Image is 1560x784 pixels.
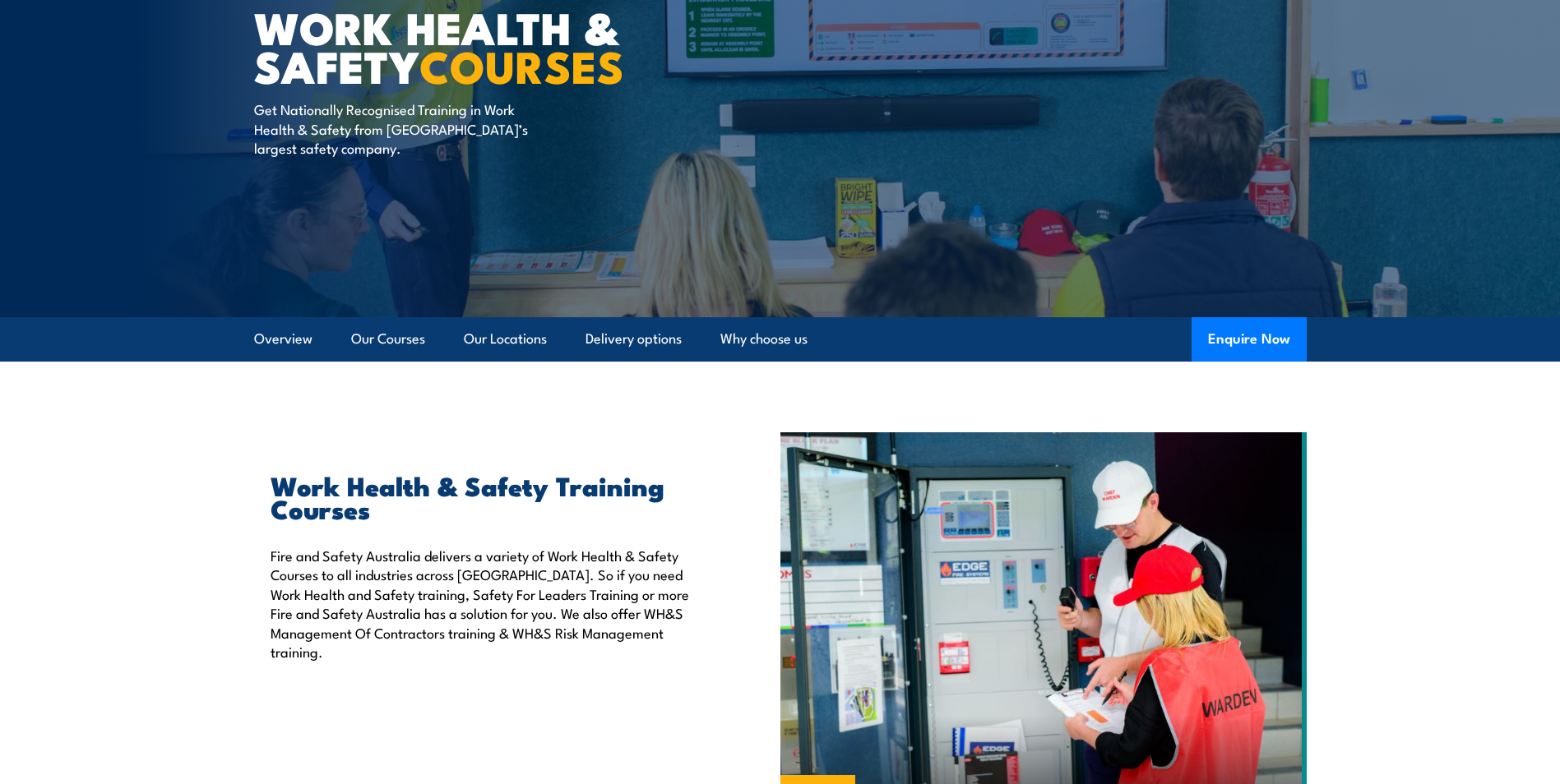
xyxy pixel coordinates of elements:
strong: COURSES [419,30,624,99]
h1: Work Health & Safety [254,7,660,84]
p: Get Nationally Recognised Training in Work Health & Safety from [GEOGRAPHIC_DATA]’s largest safet... [254,99,554,157]
a: Delivery options [586,317,682,361]
h2: Work Health & Safety Training Courses [271,473,705,519]
a: Our Locations [464,317,547,361]
a: Our Courses [351,317,425,361]
p: Fire and Safety Australia delivers a variety of Work Health & Safety Courses to all industries ac... [271,546,705,661]
a: Why choose us [720,317,808,361]
button: Enquire Now [1192,317,1307,362]
a: Overview [254,317,312,361]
